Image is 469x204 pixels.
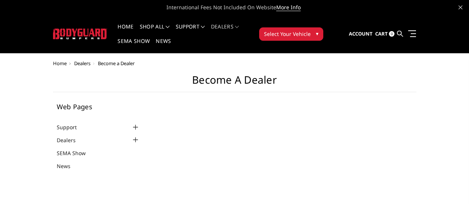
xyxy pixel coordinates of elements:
h5: Web Pages [57,103,140,110]
a: Cart 0 [375,24,394,44]
a: Account [349,24,373,44]
a: Dealers [211,24,239,39]
span: Account [349,30,373,37]
img: BODYGUARD BUMPERS [53,29,108,39]
span: Cart [375,30,388,37]
a: Dealers [57,136,85,144]
a: News [57,162,80,170]
a: shop all [140,24,170,39]
a: SEMA Show [57,149,95,157]
span: Become a Dealer [98,60,135,67]
a: Support [57,123,86,131]
h1: Become a Dealer [53,74,416,92]
button: Select Your Vehicle [259,27,323,41]
a: News [156,39,171,53]
a: Home [118,24,133,39]
a: SEMA Show [118,39,150,53]
a: More Info [276,4,301,11]
span: 0 [389,31,394,37]
a: Dealers [74,60,90,67]
a: Home [53,60,67,67]
span: Select Your Vehicle [264,30,311,38]
a: Support [176,24,205,39]
span: ▾ [316,30,318,37]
